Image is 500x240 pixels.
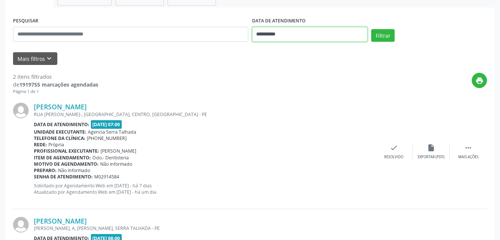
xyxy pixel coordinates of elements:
b: Preparo: [34,167,57,174]
label: DATA DE ATENDIMENTO [252,15,306,27]
span: [PHONE_NUMBER] [87,135,127,141]
span: [PERSON_NAME] [101,148,136,154]
button: Mais filtroskeyboard_arrow_down [13,52,57,65]
i: print [475,77,484,85]
div: [PERSON_NAME], A, [PERSON_NAME], SERRA TALHADA - PE [34,225,375,231]
div: Exportar (PDF) [418,155,445,160]
i: check [390,144,398,152]
span: Odo.- Dentisteria [92,155,129,161]
a: [PERSON_NAME] [34,217,87,225]
a: [PERSON_NAME] [34,103,87,111]
span: Não informado [58,167,90,174]
i: insert_drive_file [427,144,435,152]
b: Unidade executante: [34,129,86,135]
b: Senha de atendimento: [34,174,93,180]
span: [DATE] 07:00 [91,120,122,129]
b: Telefone da clínica: [34,135,85,141]
span: M02914584 [94,174,119,180]
i: keyboard_arrow_down [45,54,53,63]
i:  [464,144,472,152]
b: Rede: [34,141,47,148]
div: 2 itens filtrados [13,73,98,81]
p: Solicitado por Agendamento Web em [DATE] - há 7 dias Atualizado por Agendamento Web em [DATE] - h... [34,183,375,195]
b: Motivo de agendamento: [34,161,99,167]
b: Data de atendimento: [34,121,89,128]
div: RUA [PERSON_NAME]-, [GEOGRAPHIC_DATA], CENTRO, [GEOGRAPHIC_DATA] - PE [34,111,375,118]
label: PESQUISAR [13,15,38,27]
div: Mais ações [458,155,478,160]
span: Própria [48,141,64,148]
b: Item de agendamento: [34,155,91,161]
div: Página 1 de 1 [13,88,98,95]
strong: 1919755 marcações agendadas [19,81,98,88]
img: img [13,217,29,233]
button: print [472,73,487,88]
button: Filtrar [371,29,395,42]
div: Resolvido [384,155,403,160]
span: Agencia Serra Talhada [88,129,136,135]
b: Profissional executante: [34,148,99,154]
div: de [13,81,98,88]
img: img [13,103,29,118]
span: Não informado [100,161,132,167]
